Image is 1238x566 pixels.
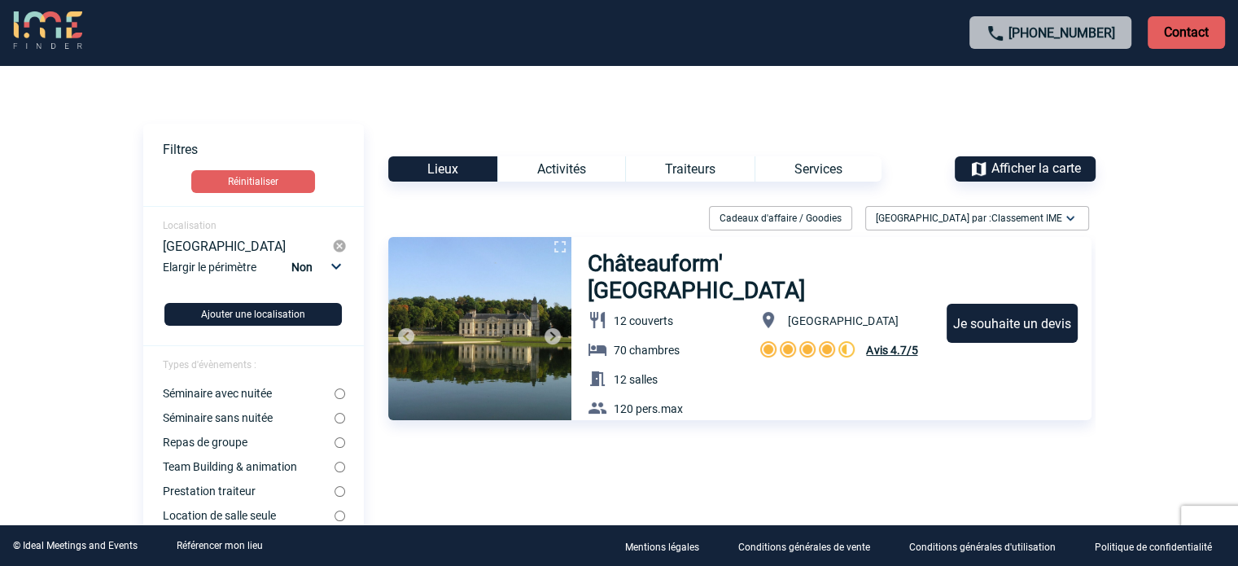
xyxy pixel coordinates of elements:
[866,344,917,357] span: Avis 4.7/5
[625,542,699,553] p: Mentions légales
[13,540,138,551] div: © Ideal Meetings and Events
[497,156,625,182] div: Activités
[625,156,755,182] div: Traiteurs
[986,24,1005,43] img: call-24-px.png
[388,156,497,182] div: Lieux
[163,239,333,253] div: [GEOGRAPHIC_DATA]
[163,485,335,498] label: Prestation traiteur
[612,538,725,554] a: Mentions légales
[191,170,315,193] button: Réinitialiser
[163,359,256,371] span: Types d'évènements :
[947,304,1078,343] div: Je souhaite un devis
[163,220,217,231] span: Localisation
[896,538,1082,554] a: Conditions générales d'utilisation
[163,509,335,522] label: Location de salle seule
[614,314,673,327] span: 12 couverts
[909,542,1056,553] p: Conditions générales d'utilisation
[759,310,778,330] img: baseline_location_on_white_24dp-b.png
[588,250,932,304] h3: Châteauform' [GEOGRAPHIC_DATA]
[614,344,680,357] span: 70 chambres
[991,160,1081,176] span: Afficher la carte
[163,257,348,290] div: Elargir le périmètre
[588,369,607,388] img: baseline_meeting_room_white_24dp-b.png
[1095,542,1212,553] p: Politique de confidentialité
[709,206,852,230] div: Cadeaux d'affaire / Goodies
[1008,25,1115,41] a: [PHONE_NUMBER]
[1148,16,1225,49] p: Contact
[588,398,607,418] img: baseline_group_white_24dp-b.png
[614,402,683,415] span: 120 pers.max
[614,373,658,386] span: 12 salles
[177,540,263,551] a: Référencer mon lieu
[588,340,607,359] img: baseline_hotel_white_24dp-b.png
[702,206,859,230] div: Filtrer sur Cadeaux d'affaire / Goodies
[755,156,881,182] div: Services
[588,310,607,330] img: baseline_restaurant_white_24dp-b.png
[163,142,364,157] p: Filtres
[991,213,1062,224] span: Classement IME
[738,542,870,553] p: Conditions générales de vente
[876,210,1062,226] span: [GEOGRAPHIC_DATA] par :
[164,303,342,326] button: Ajouter une localisation
[163,460,335,473] label: Team Building & animation
[332,239,347,253] img: cancel-24-px-g.png
[143,170,364,193] a: Réinitialiser
[1082,538,1238,554] a: Politique de confidentialité
[725,538,896,554] a: Conditions générales de vente
[788,314,898,327] span: [GEOGRAPHIC_DATA]
[163,436,335,449] label: Repas de groupe
[1062,210,1078,226] img: baseline_expand_more_white_24dp-b.png
[388,237,571,420] img: 1.jpg
[163,411,335,424] label: Séminaire sans nuitée
[163,387,335,400] label: Séminaire avec nuitée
